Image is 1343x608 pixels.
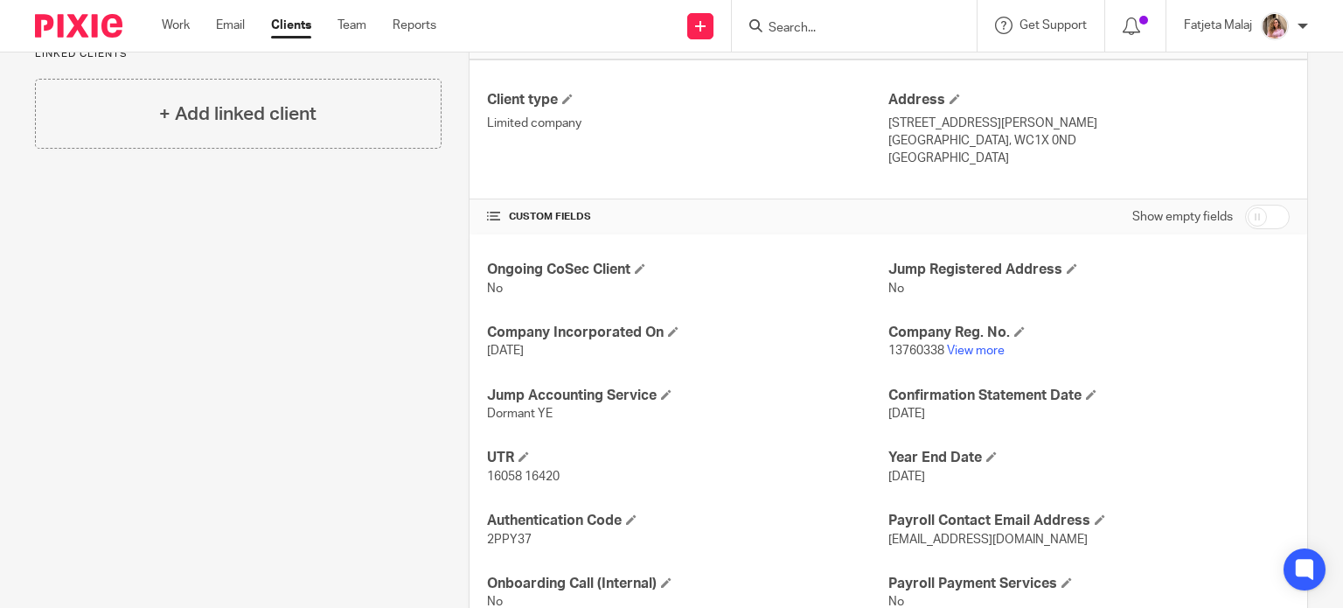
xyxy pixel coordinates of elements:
h4: CUSTOM FIELDS [487,210,888,224]
span: No [888,283,904,295]
span: [DATE] [888,471,925,483]
h4: Ongoing CoSec Client [487,261,888,279]
span: 13760338 [888,345,944,357]
a: Clients [271,17,311,34]
label: Show empty fields [1132,208,1233,226]
span: No [888,596,904,608]
h4: Year End Date [888,449,1290,467]
h4: Onboarding Call (Internal) [487,575,888,593]
a: Team [337,17,366,34]
h4: Authentication Code [487,512,888,530]
h4: Client type [487,91,888,109]
span: Get Support [1019,19,1087,31]
h4: UTR [487,449,888,467]
img: Pixie [35,14,122,38]
span: No [487,283,503,295]
a: View more [947,345,1005,357]
span: 2PPY37 [487,534,532,546]
h4: Company Incorporated On [487,324,888,342]
h4: + Add linked client [159,101,317,128]
p: [STREET_ADDRESS][PERSON_NAME] [888,115,1290,132]
p: [GEOGRAPHIC_DATA], WC1X 0ND [888,132,1290,150]
h4: Jump Accounting Service [487,387,888,405]
h4: Jump Registered Address [888,261,1290,279]
p: Linked clients [35,47,442,61]
a: Email [216,17,245,34]
h4: Payroll Payment Services [888,575,1290,593]
p: [GEOGRAPHIC_DATA] [888,150,1290,167]
p: Limited company [487,115,888,132]
span: No [487,596,503,608]
h4: Address [888,91,1290,109]
span: [EMAIL_ADDRESS][DOMAIN_NAME] [888,534,1088,546]
h4: Company Reg. No. [888,324,1290,342]
p: Fatjeta Malaj [1184,17,1252,34]
h4: Payroll Contact Email Address [888,512,1290,530]
h4: Confirmation Statement Date [888,387,1290,405]
input: Search [767,21,924,37]
a: Reports [393,17,436,34]
span: Dormant YE [487,408,553,420]
a: Work [162,17,190,34]
span: [DATE] [888,408,925,420]
span: [DATE] [487,345,524,357]
span: 16058 16420 [487,471,560,483]
img: MicrosoftTeams-image%20(5).png [1261,12,1289,40]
